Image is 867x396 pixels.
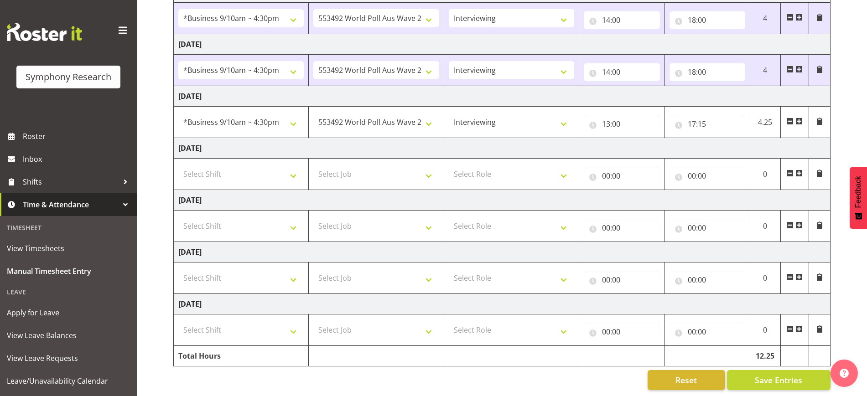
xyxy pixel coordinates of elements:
[2,370,135,392] a: Leave/Unavailability Calendar
[2,283,135,301] div: Leave
[750,314,780,346] td: 0
[174,34,831,55] td: [DATE]
[670,115,745,133] input: Click to select...
[670,167,745,185] input: Click to select...
[2,347,135,370] a: View Leave Requests
[23,198,119,211] span: Time & Attendance
[840,369,849,378] img: help-xxl-2.png
[750,346,780,366] td: 12.25
[670,11,745,29] input: Click to select...
[727,370,831,390] button: Save Entries
[7,306,130,319] span: Apply for Leave
[750,211,780,242] td: 0
[584,11,659,29] input: Click to select...
[23,152,132,166] span: Inbox
[750,107,780,138] td: 4.25
[26,70,111,84] div: Symphony Research
[7,374,130,388] span: Leave/Unavailability Calendar
[584,271,659,289] input: Click to select...
[7,23,82,41] img: Rosterit website logo
[584,167,659,185] input: Click to select...
[750,262,780,294] td: 0
[2,237,135,260] a: View Timesheets
[174,294,831,314] td: [DATE]
[584,219,659,237] input: Click to select...
[2,301,135,324] a: Apply for Leave
[750,55,780,86] td: 4
[23,175,119,189] span: Shifts
[174,346,309,366] td: Total Hours
[7,329,130,342] span: View Leave Balances
[174,86,831,107] td: [DATE]
[675,374,697,386] span: Reset
[584,323,659,341] input: Click to select...
[2,260,135,283] a: Manual Timesheet Entry
[174,242,831,262] td: [DATE]
[670,219,745,237] input: Click to select...
[670,323,745,341] input: Click to select...
[174,190,831,211] td: [DATE]
[584,115,659,133] input: Click to select...
[2,324,135,347] a: View Leave Balances
[670,63,745,81] input: Click to select...
[854,176,862,208] span: Feedback
[670,271,745,289] input: Click to select...
[755,374,802,386] span: Save Entries
[7,242,130,255] span: View Timesheets
[648,370,725,390] button: Reset
[174,138,831,159] td: [DATE]
[23,129,132,143] span: Roster
[584,63,659,81] input: Click to select...
[750,159,780,190] td: 0
[850,167,867,229] button: Feedback - Show survey
[2,218,135,237] div: Timesheet
[750,3,780,34] td: 4
[7,264,130,278] span: Manual Timesheet Entry
[7,351,130,365] span: View Leave Requests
